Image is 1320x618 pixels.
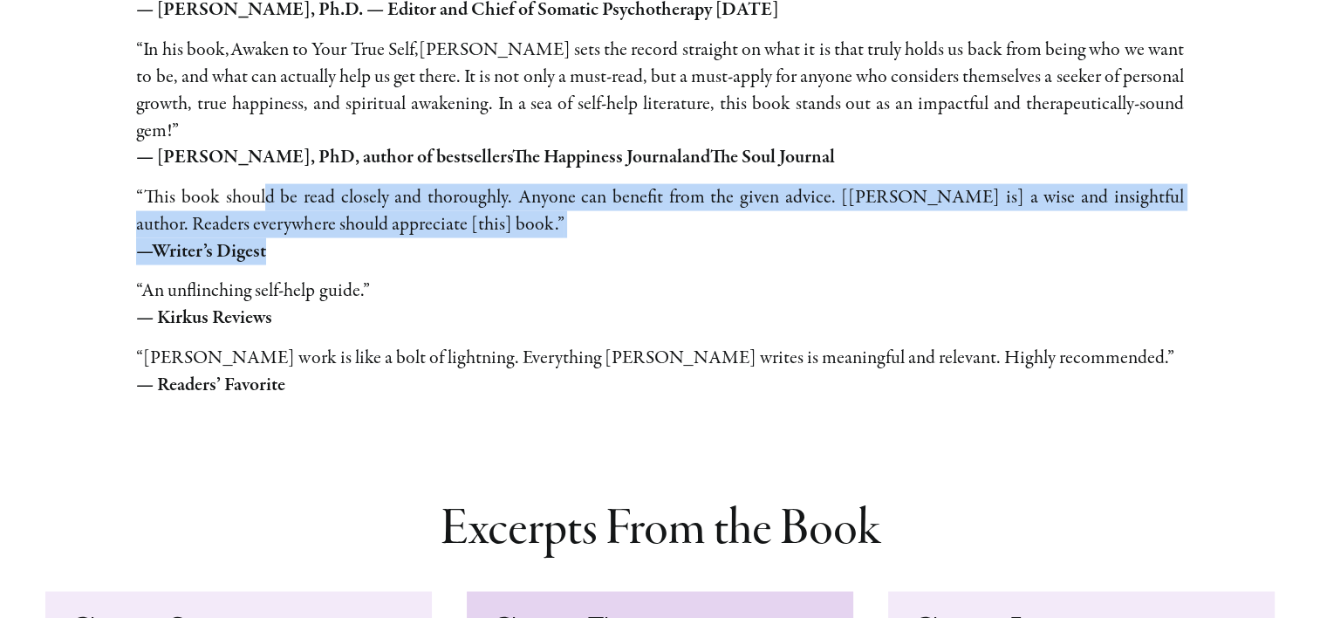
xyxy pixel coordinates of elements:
span: — [PERSON_NAME], PhD, author of best­sellers [136,144,511,170]
span: The Soul Journal [709,144,834,170]
p: “This book should be read close­ly and thor­ough­ly. Anyone can ben­e­fit from the giv­en advice.... [136,184,1183,264]
span: — Kirkus Reviews [136,305,272,331]
h2: Excerpts From the Book [52,504,1268,558]
p: “[PERSON_NAME] work is like a bolt of light­ning. Everything [PERSON_NAME] writes is mean­ing­ful... [136,345,1183,399]
p: “An unflinch­ing self-help guide.” [136,278,1183,332]
span: — Readers’ Favorite [136,372,285,398]
span: The Happiness Journal [511,144,681,170]
span: —Writer’s Digest [136,238,266,264]
span: Awaken to Your True Self, [230,37,419,63]
p: “In his book, [PERSON_NAME] sets the record straight on what it is that tru­ly holds us back from... [136,37,1183,171]
span: and [681,144,709,170]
